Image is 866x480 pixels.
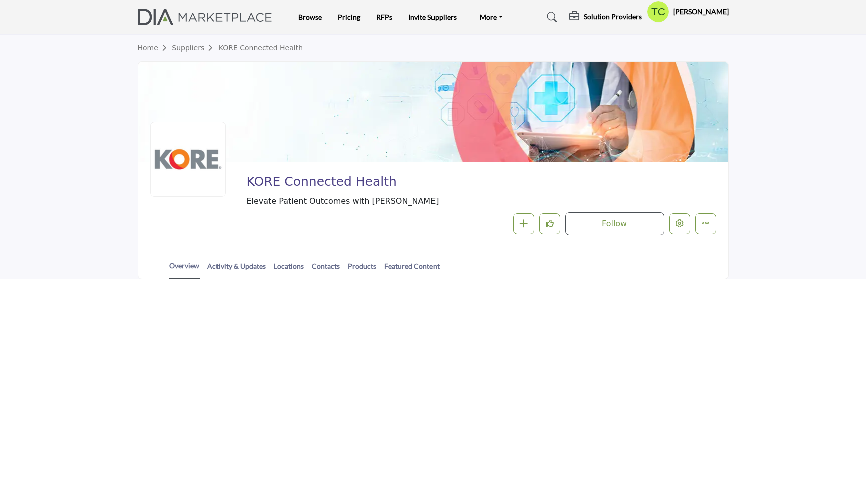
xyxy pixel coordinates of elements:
[219,44,303,52] a: KORE Connected Health
[473,10,510,24] a: More
[695,213,716,234] button: More details
[408,13,457,21] a: Invite Suppliers
[565,212,664,235] button: Follow
[298,13,322,21] a: Browse
[169,260,200,279] a: Overview
[246,174,472,190] span: KORE Connected Health
[673,7,729,17] h5: [PERSON_NAME]
[539,213,560,234] button: Like
[311,261,340,278] a: Contacts
[669,213,690,234] button: Edit company
[347,261,377,278] a: Products
[384,261,440,278] a: Featured Content
[172,44,218,52] a: Suppliers
[647,1,669,23] button: Show hide supplier dropdown
[584,12,642,21] h5: Solution Providers
[273,261,304,278] a: Locations
[537,9,564,25] a: Search
[138,44,172,52] a: Home
[207,261,266,278] a: Activity & Updates
[246,195,567,207] span: Elevate Patient Outcomes with [PERSON_NAME]
[376,13,392,21] a: RFPs
[569,11,642,23] div: Solution Providers
[138,9,278,25] img: site Logo
[338,13,360,21] a: Pricing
